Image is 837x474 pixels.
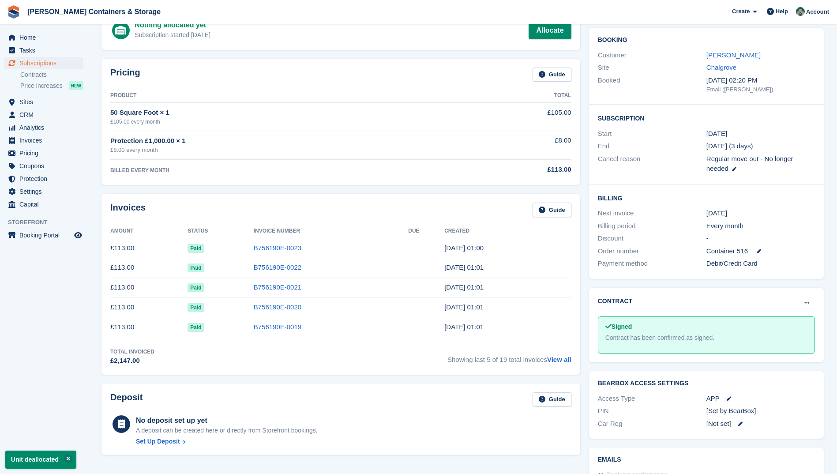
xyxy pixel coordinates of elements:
a: menu [4,121,83,134]
span: Paid [188,263,204,272]
div: Booked [598,75,706,94]
p: A deposit can be created here or directly from Storefront bookings. [136,426,318,435]
div: Car Reg [598,419,706,429]
a: B756190E-0020 [254,303,301,311]
div: NEW [69,81,83,90]
a: Contracts [20,71,83,79]
p: Unit deallocated [5,451,76,469]
a: menu [4,109,83,121]
a: Guide [533,392,571,407]
div: Cancel reason [598,154,706,174]
span: Regular move out - No longer needed [706,155,793,173]
a: menu [4,198,83,211]
time: 2025-04-30 00:01:37 UTC [444,303,484,311]
div: [DATE] [706,208,815,218]
span: Booking Portal [19,229,72,241]
div: Every month [706,221,815,231]
img: Julia Marcham [796,7,805,16]
div: Customer [598,50,706,60]
h2: Emails [598,456,815,463]
h2: BearBox Access Settings [598,380,815,387]
div: [Not set] [706,419,815,429]
span: Coupons [19,160,72,172]
div: End [598,141,706,151]
span: Analytics [19,121,72,134]
time: 2025-07-31 00:00:13 UTC [444,244,484,252]
div: Contract has been confirmed as signed. [605,333,807,342]
div: Discount [598,233,706,244]
time: 2025-05-31 00:01:08 UTC [444,283,484,291]
span: Showing last 5 of 19 total invoices [447,348,571,366]
span: Tasks [19,44,72,56]
div: Site [598,63,706,73]
a: menu [4,44,83,56]
div: [Set by BearBox] [706,406,815,416]
div: Total Invoiced [110,348,154,356]
td: £113.00 [110,297,188,317]
span: [DATE] (3 days) [706,142,753,150]
a: Preview store [73,230,83,241]
a: menu [4,185,83,198]
div: - [706,233,815,244]
td: £113.00 [110,258,188,278]
th: Created [444,224,571,238]
a: menu [4,57,83,69]
div: Order number [598,246,706,256]
span: CRM [19,109,72,121]
h2: Contract [598,297,633,306]
h2: Subscription [598,113,815,122]
a: menu [4,173,83,185]
span: Sites [19,96,72,108]
span: Paid [188,244,204,253]
span: Storefront [8,218,88,227]
div: No deposit set up yet [136,415,318,426]
a: menu [4,31,83,44]
h2: Pricing [110,68,140,82]
h2: Deposit [110,392,143,407]
a: [PERSON_NAME] [706,51,761,59]
h2: Invoices [110,203,146,217]
div: PIN [598,406,706,416]
a: Guide [533,68,571,82]
div: APP [706,394,815,404]
span: Help [776,7,788,16]
div: Email ([PERSON_NAME]) [706,85,815,94]
div: Set Up Deposit [136,437,180,446]
div: Protection £1,000.00 × 1 [110,136,460,146]
th: Invoice Number [254,224,409,238]
span: Account [806,8,829,16]
span: Home [19,31,72,44]
td: £113.00 [110,317,188,337]
span: Invoices [19,134,72,147]
a: B756190E-0021 [254,283,301,291]
a: View all [547,356,571,363]
a: Chalgrove [706,64,736,71]
span: Container 516 [706,246,748,256]
div: BILLED EVERY MONTH [110,166,460,174]
th: Due [408,224,444,238]
span: Paid [188,283,204,292]
span: Paid [188,303,204,312]
a: B756190E-0019 [254,323,301,331]
div: 50 Square Foot × 1 [110,108,460,118]
td: £113.00 [110,278,188,297]
a: Guide [533,203,571,217]
time: 2025-06-30 00:01:19 UTC [444,263,484,271]
a: menu [4,160,83,172]
a: Price increases NEW [20,81,83,90]
div: Payment method [598,259,706,269]
a: menu [4,96,83,108]
div: Next invoice [598,208,706,218]
td: £8.00 [460,131,571,159]
span: Paid [188,323,204,332]
div: [DATE] 02:20 PM [706,75,815,86]
time: 2025-03-31 00:01:17 UTC [444,323,484,331]
div: £105.00 every month [110,118,460,126]
img: stora-icon-8386f47178a22dfd0bd8f6a31ec36ba5ce8667c1dd55bd0f319d3a0aa187defe.svg [7,5,20,19]
span: Capital [19,198,72,211]
span: Protection [19,173,72,185]
span: Subscriptions [19,57,72,69]
div: Start [598,129,706,139]
time: 2024-01-31 00:00:00 UTC [706,129,727,139]
span: Create [732,7,750,16]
